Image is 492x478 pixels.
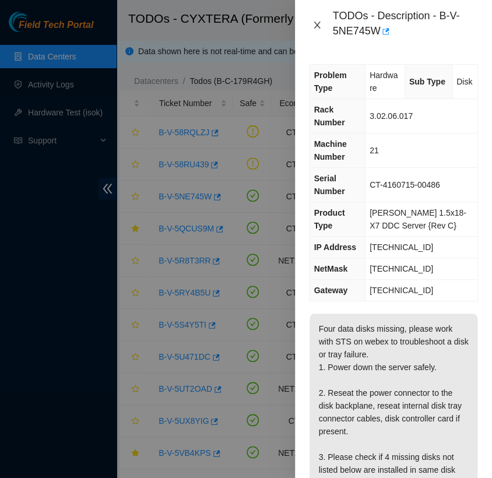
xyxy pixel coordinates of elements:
span: Disk [456,77,472,86]
span: IP Address [314,242,356,252]
span: [PERSON_NAME] 1.5x18-X7 DDC Server {Rev C} [370,208,466,230]
span: CT-4160715-00486 [370,180,440,189]
span: Rack Number [314,105,345,127]
span: Sub Type [409,77,445,86]
span: Machine Number [314,139,346,161]
span: Hardware [370,71,398,93]
span: 3.02.06.017 [370,111,413,121]
span: NetMask [314,264,347,273]
span: Gateway [314,286,347,295]
span: [TECHNICAL_ID] [370,264,433,273]
span: Problem Type [314,71,346,93]
span: 21 [370,146,379,155]
span: Serial Number [314,174,345,196]
span: Product Type [314,208,345,230]
button: Close [309,20,325,31]
span: [TECHNICAL_ID] [370,286,433,295]
div: TODOs - Description - B-V-5NE745W [332,9,478,41]
span: [TECHNICAL_ID] [370,242,433,252]
span: close [312,20,322,30]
